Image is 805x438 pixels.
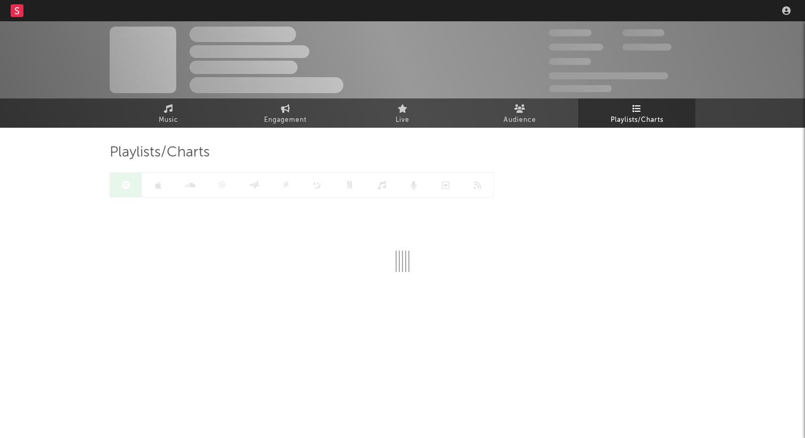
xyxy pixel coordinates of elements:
span: Audience [504,114,536,127]
a: Audience [461,98,578,128]
span: 100,000 [622,29,664,36]
span: Playlists/Charts [611,114,663,127]
span: Jump Score: 85.0 [549,85,612,92]
a: Live [344,98,461,128]
span: Music [159,114,178,127]
span: 1,000,000 [622,44,671,51]
span: Engagement [264,114,307,127]
span: 300,000 [549,29,592,36]
a: Music [110,98,227,128]
span: 50,000,000 [549,44,603,51]
span: Live [396,114,409,127]
span: 100,000 [549,58,591,65]
span: Playlists/Charts [110,146,210,159]
a: Engagement [227,98,344,128]
a: Playlists/Charts [578,98,695,128]
span: 50,000,000 Monthly Listeners [549,72,668,79]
